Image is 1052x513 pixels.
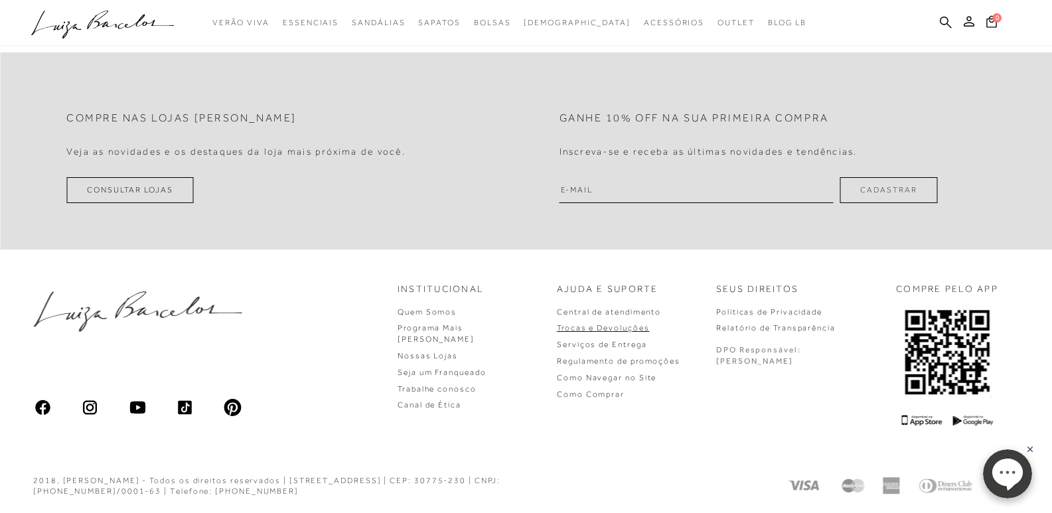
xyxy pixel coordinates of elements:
[474,11,511,35] a: categoryNavScreenReaderText
[398,384,477,394] a: Trabalhe conosco
[524,11,631,35] a: noSubCategoriesText
[882,477,899,494] img: American Express
[716,283,798,296] p: Seus Direitos
[768,11,806,35] a: BLOG LB
[212,18,269,27] span: Verão Viva
[66,146,406,157] h4: Veja as novidades e os destaques da loja mais próxima de você.
[283,18,338,27] span: Essenciais
[557,390,625,399] a: Como Comprar
[717,18,755,27] span: Outlet
[33,291,242,332] img: luiza-barcelos.png
[560,146,858,157] h4: Inscreva-se e receba as últimas novidades e tendências.
[66,177,194,203] a: Consultar Lojas
[223,398,242,417] img: pinterest_ios_filled
[896,283,998,296] p: COMPRE PELO APP
[524,18,631,27] span: [DEMOGRAPHIC_DATA]
[840,477,866,494] img: Mastercard
[901,415,942,426] img: App Store Logo
[557,307,661,317] a: Central de atendimento
[560,112,829,125] h2: Ganhe 10% off na sua primeira compra
[644,18,704,27] span: Acessórios
[903,307,991,398] img: QRCODE
[557,283,658,296] p: Ajuda e Suporte
[982,15,1001,33] button: 0
[768,18,806,27] span: BLOG LB
[840,177,937,203] button: Cadastrar
[717,11,755,35] a: categoryNavScreenReaderText
[557,340,646,349] a: Serviços de Entrega
[474,18,511,27] span: Bolsas
[398,351,458,360] a: Nossas Lojas
[212,11,269,35] a: categoryNavScreenReaderText
[398,368,487,377] a: Seja um Franqueado
[398,283,484,296] p: Institucional
[952,415,993,426] img: Google Play Logo
[716,344,801,367] p: DPO Responsável: [PERSON_NAME]
[716,323,836,332] a: Relatório de Transparência
[283,11,338,35] a: categoryNavScreenReaderText
[418,11,460,35] a: categoryNavScreenReaderText
[557,356,680,366] a: Regulamento de promoções
[33,398,52,417] img: facebook_ios_glyph
[398,307,457,317] a: Quem Somos
[560,177,834,203] input: E-mail
[915,477,975,494] img: Diners Club
[66,112,297,125] h2: Compre nas lojas [PERSON_NAME]
[418,18,460,27] span: Sapatos
[352,11,405,35] a: categoryNavScreenReaderText
[176,398,194,417] img: tiktok
[557,323,649,332] a: Trocas e Devoluções
[33,475,597,498] div: 2018, [PERSON_NAME] - Todos os direitos reservados | [STREET_ADDRESS] | CEP: 30775-230 | CNPJ: [P...
[716,307,822,317] a: Políticas de Privacidade
[398,323,475,344] a: Programa Mais [PERSON_NAME]
[992,13,1002,23] span: 0
[352,18,405,27] span: Sandálias
[557,373,656,382] a: Como Navegar no Site
[787,477,824,494] img: Visa
[128,398,147,417] img: youtube_material_rounded
[644,11,704,35] a: categoryNavScreenReaderText
[81,398,100,417] img: instagram_material_outline
[398,400,461,409] a: Canal de Ética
